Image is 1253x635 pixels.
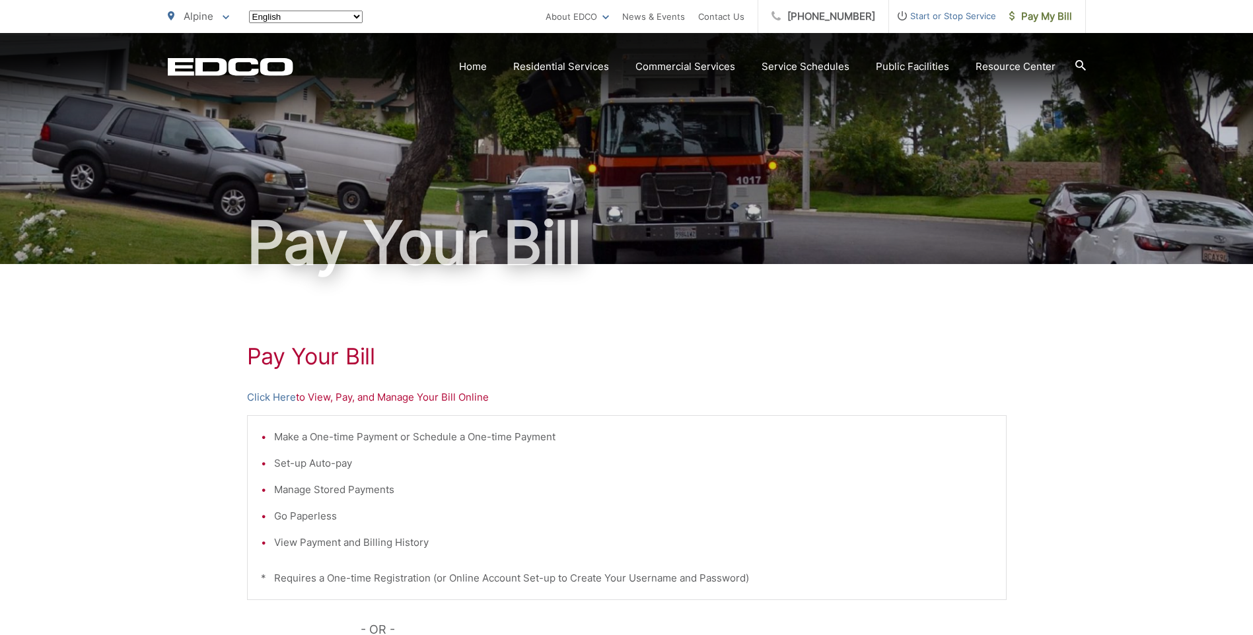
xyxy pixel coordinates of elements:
span: Pay My Bill [1009,9,1072,24]
select: Select a language [249,11,363,23]
a: Service Schedules [762,59,849,75]
p: to View, Pay, and Manage Your Bill Online [247,389,1007,405]
a: Click Here [247,389,296,405]
li: View Payment and Billing History [274,535,993,551]
a: Home [459,59,487,75]
p: * Requires a One-time Registration (or Online Account Set-up to Create Your Username and Password) [261,570,993,586]
a: Public Facilities [876,59,949,75]
a: About EDCO [546,9,609,24]
a: EDCD logo. Return to the homepage. [168,57,293,76]
a: Resource Center [976,59,1056,75]
a: News & Events [622,9,685,24]
h1: Pay Your Bill [247,343,1007,370]
a: Residential Services [513,59,609,75]
a: Contact Us [698,9,744,24]
h1: Pay Your Bill [168,210,1086,276]
li: Make a One-time Payment or Schedule a One-time Payment [274,429,993,445]
li: Set-up Auto-pay [274,455,993,471]
li: Manage Stored Payments [274,482,993,498]
a: Commercial Services [635,59,735,75]
li: Go Paperless [274,508,993,524]
span: Alpine [184,10,213,22]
